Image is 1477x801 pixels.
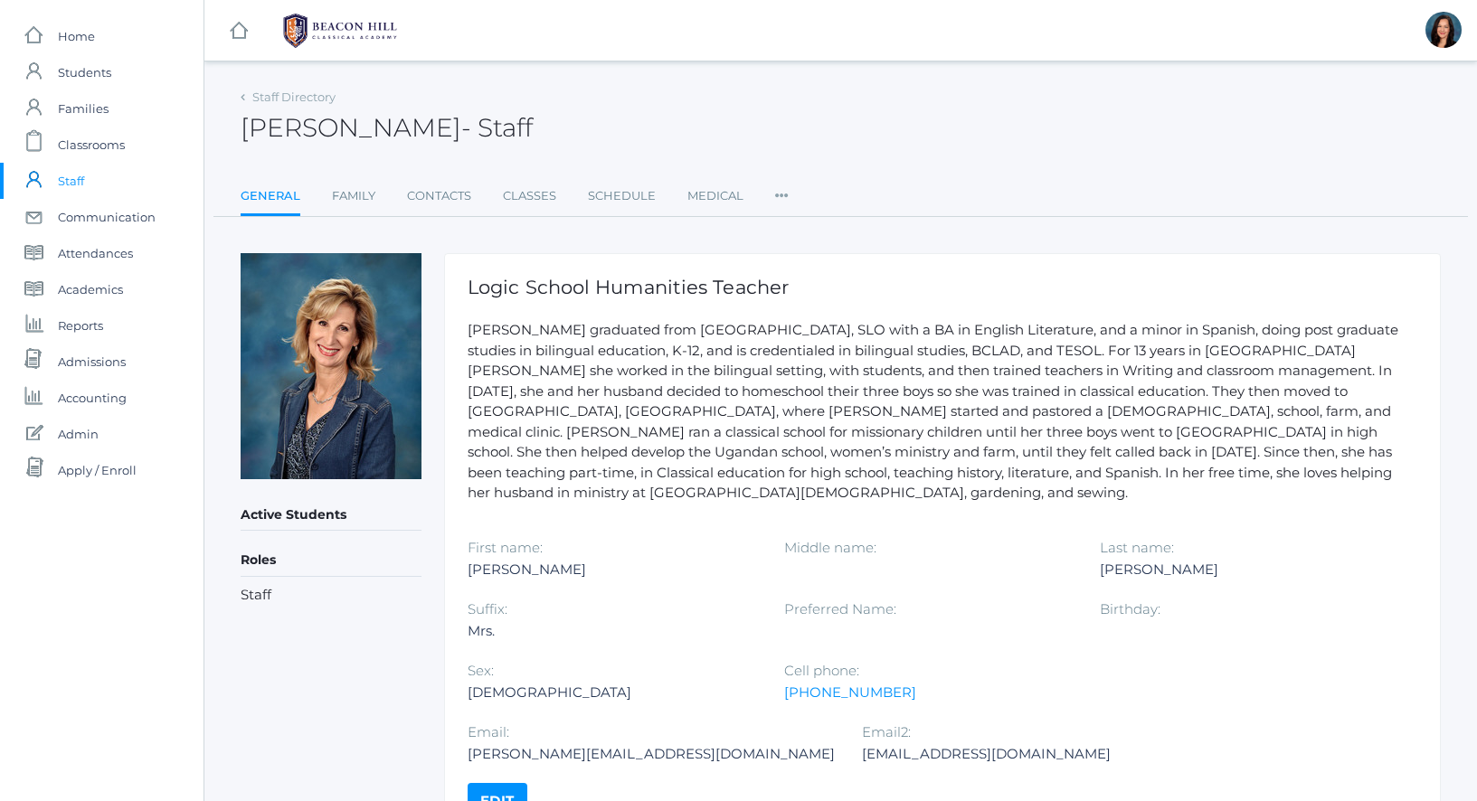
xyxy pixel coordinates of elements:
img: Loren Linquist [241,253,421,479]
h5: Active Students [241,500,421,531]
a: Schedule [588,178,656,214]
a: Contacts [407,178,471,214]
a: Classes [503,178,556,214]
span: Classrooms [58,127,125,163]
div: Curcinda Young [1425,12,1462,48]
div: [DEMOGRAPHIC_DATA] [468,682,757,703]
div: [PERSON_NAME] [1100,559,1389,580]
h5: Roles [241,545,421,576]
span: Admin [58,416,99,452]
span: Admissions [58,344,126,380]
label: Preferred Name: [784,600,896,617]
label: Middle name: [784,539,876,556]
a: General [241,178,300,217]
span: Staff [58,163,84,199]
div: [EMAIL_ADDRESS][DOMAIN_NAME] [862,743,1151,765]
a: Medical [687,178,743,214]
label: Email2: [862,723,911,740]
label: Last name: [1100,539,1174,556]
span: Attendances [58,235,133,271]
label: Cell phone: [784,662,859,679]
span: Home [58,18,95,54]
span: - Staff [461,112,533,143]
span: Communication [58,199,156,235]
label: Birthday: [1100,600,1160,617]
a: [PHONE_NUMBER] [784,683,916,701]
h1: Logic School Humanities Teacher [468,277,1417,297]
div: [PERSON_NAME][EMAIL_ADDRESS][DOMAIN_NAME] [468,743,835,765]
a: Family [332,178,375,214]
div: [PERSON_NAME] [468,559,757,580]
span: Students [58,54,111,90]
span: Apply / Enroll [58,452,137,488]
a: Staff Directory [252,90,336,104]
p: [PERSON_NAME] graduated from [GEOGRAPHIC_DATA], SLO with a BA in English Literature, and a minor ... [468,320,1417,504]
label: First name: [468,539,543,556]
span: Academics [58,271,123,307]
img: BHCALogos-05-308ed15e86a5a0abce9b8dd61676a3503ac9727e845dece92d48e8588c001991.png [272,8,408,53]
div: Mrs. [468,620,757,642]
span: Reports [58,307,103,344]
label: Suffix: [468,600,507,617]
h2: [PERSON_NAME] [241,114,533,142]
label: Sex: [468,662,494,679]
li: Staff [241,585,421,606]
span: Families [58,90,109,127]
label: Email: [468,723,509,740]
span: Accounting [58,380,127,416]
